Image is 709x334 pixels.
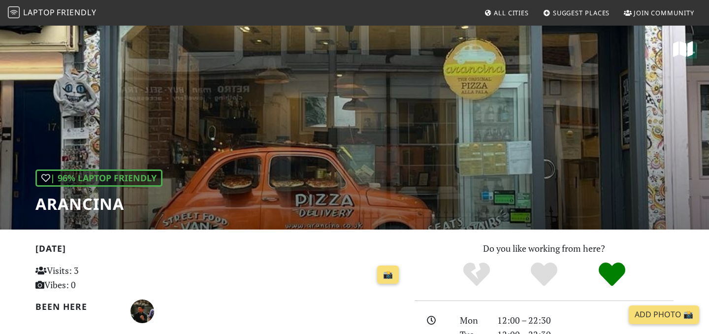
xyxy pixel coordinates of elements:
div: Definitely! [578,261,646,288]
span: Suggest Places [553,8,610,17]
span: Friendly [57,7,96,18]
p: Do you like working from here? [415,241,674,256]
h1: Arancina [35,195,162,213]
div: No [443,261,511,288]
a: 📸 [377,266,399,284]
span: Michele Mortari [130,304,154,316]
a: Join Community [620,4,698,22]
div: Yes [510,261,578,288]
img: 3346-michele.jpg [130,300,154,323]
div: 12:00 – 22:30 [491,313,679,328]
a: LaptopFriendly LaptopFriendly [8,4,97,22]
h2: [DATE] [35,243,403,258]
img: LaptopFriendly [8,6,20,18]
span: All Cities [494,8,529,17]
a: All Cities [480,4,533,22]
div: | 96% Laptop Friendly [35,169,162,187]
a: Suggest Places [539,4,614,22]
span: Laptop [23,7,55,18]
span: Join Community [634,8,694,17]
h2: Been here [35,301,119,312]
div: Mon [454,313,491,328]
p: Visits: 3 Vibes: 0 [35,264,150,292]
